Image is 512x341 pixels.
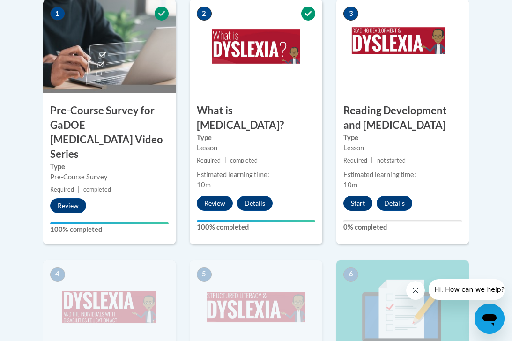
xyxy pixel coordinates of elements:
span: Required [343,157,367,164]
button: Review [197,196,233,211]
label: Type [197,133,315,143]
button: Review [50,198,86,213]
span: Required [50,186,74,193]
button: Details [377,196,412,211]
span: 4 [50,267,65,282]
div: Lesson [197,143,315,153]
button: Details [237,196,273,211]
button: Start [343,196,372,211]
div: Estimated learning time: [343,170,462,180]
div: Estimated learning time: [197,170,315,180]
div: Your progress [197,220,315,222]
span: 10m [343,181,357,189]
label: Type [343,133,462,143]
iframe: Button to launch messaging window [475,304,505,334]
div: Lesson [343,143,462,153]
div: Pre-Course Survey [50,172,169,182]
h3: What is [MEDICAL_DATA]? [190,104,322,133]
span: 3 [343,7,358,21]
label: 100% completed [50,224,169,235]
span: | [371,157,373,164]
span: 10m [197,181,211,189]
label: 100% completed [197,222,315,232]
span: Required [197,157,221,164]
h3: Reading Development and [MEDICAL_DATA] [336,104,469,133]
iframe: Close message [406,281,425,300]
span: completed [83,186,111,193]
iframe: Message from company [429,279,505,300]
span: completed [230,157,258,164]
span: not started [377,157,406,164]
h3: Pre-Course Survey for GaDOE [MEDICAL_DATA] Video Series [43,104,176,161]
span: 1 [50,7,65,21]
label: 0% completed [343,222,462,232]
span: 6 [343,267,358,282]
span: | [78,186,80,193]
span: 2 [197,7,212,21]
span: 5 [197,267,212,282]
span: | [224,157,226,164]
label: Type [50,162,169,172]
div: Your progress [50,222,169,224]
